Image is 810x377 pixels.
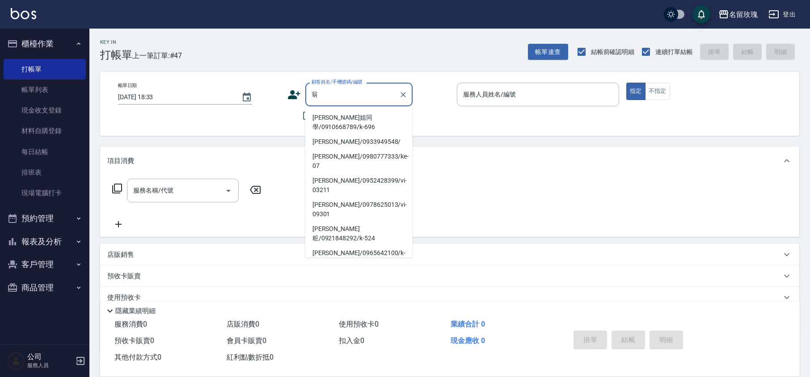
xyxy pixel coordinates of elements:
button: 報表及分析 [4,230,86,253]
img: Person [7,352,25,370]
span: 扣入金 0 [339,336,364,345]
button: 櫃檯作業 [4,32,86,55]
li: [PERSON_NAME]/0952428399/vi-03211 [305,173,413,197]
span: 其他付款方式 0 [114,353,161,361]
p: 使用預收卡 [107,293,141,302]
span: 業績合計 0 [451,320,485,328]
a: 打帳單 [4,59,86,80]
p: 隱藏業績明細 [115,306,156,316]
li: [PERSON_NAME]/0980777333/ke-07 [305,149,413,173]
span: 連續打單結帳 [655,47,693,57]
button: 登出 [765,6,799,23]
a: 排班表 [4,162,86,183]
p: 店販銷售 [107,250,134,260]
div: 預收卡販賣 [100,265,799,287]
li: [PERSON_NAME]/0978625013/vi-09301 [305,197,413,222]
button: 名留玫瑰 [715,5,761,24]
button: 指定 [626,83,645,100]
div: 店販銷售 [100,244,799,265]
span: 結帳前確認明細 [591,47,635,57]
li: [PERSON_NAME]姐同學/0910668789/k-696 [305,110,413,134]
span: 現金應收 0 [451,336,485,345]
div: 項目消費 [100,147,799,175]
img: Logo [11,8,36,19]
span: 預收卡販賣 0 [114,336,154,345]
p: 項目消費 [107,156,134,166]
button: 預約管理 [4,207,86,230]
p: 服務人員 [27,361,73,369]
button: 客戶管理 [4,253,86,276]
a: 帳單列表 [4,80,86,100]
button: 帳單速查 [528,44,568,60]
label: 顧客姓名/手機號碼/編號 [312,79,363,85]
li: [PERSON_NAME]粧/0921848292/k-524 [305,222,413,246]
button: Choose date, selected date is 2025-09-20 [236,87,257,108]
button: Clear [397,88,409,101]
span: 店販消費 0 [227,320,259,328]
span: 紅利點數折抵 0 [227,353,274,361]
h3: 打帳單 [100,49,132,61]
input: YYYY/MM/DD hh:mm [118,90,232,105]
a: 現金收支登錄 [4,100,86,121]
span: 使用預收卡 0 [339,320,379,328]
li: [PERSON_NAME]/0965642100/k-471 [305,246,413,270]
div: 使用預收卡 [100,287,799,308]
span: 服務消費 0 [114,320,147,328]
h2: Key In [100,39,132,45]
button: 不指定 [645,83,670,100]
li: [PERSON_NAME]/0933949548/ [305,134,413,149]
a: 現場電腦打卡 [4,183,86,203]
span: 會員卡販賣 0 [227,336,266,345]
div: 名留玫瑰 [729,9,758,20]
a: 材料自購登錄 [4,121,86,141]
h5: 公司 [27,352,73,361]
label: 帳單日期 [118,82,137,89]
button: Open [221,184,236,198]
span: 上一筆訂單:#47 [132,50,182,61]
p: 預收卡販賣 [107,272,141,281]
button: 商品管理 [4,276,86,299]
a: 每日結帳 [4,142,86,162]
button: save [692,5,710,23]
